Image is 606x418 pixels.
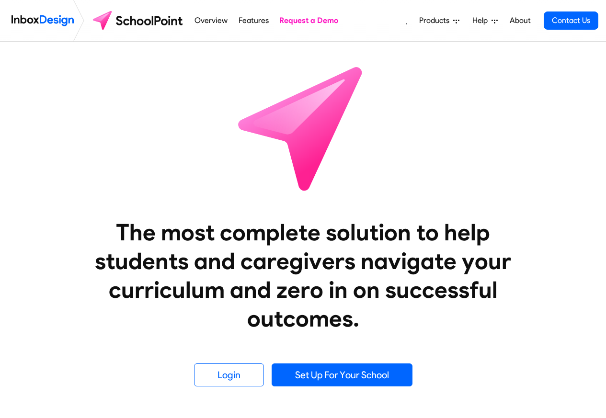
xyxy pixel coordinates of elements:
[272,363,412,386] a: Set Up For Your School
[192,11,230,30] a: Overview
[419,15,453,26] span: Products
[415,11,463,30] a: Products
[88,9,189,32] img: schoolpoint logo
[544,11,598,30] a: Contact Us
[507,11,533,30] a: About
[217,42,389,214] img: icon_schoolpoint.svg
[472,15,492,26] span: Help
[236,11,271,30] a: Features
[277,11,341,30] a: Request a Demo
[194,363,264,386] a: Login
[76,218,531,333] heading: The most complete solution to help students and caregivers navigate your curriculum and zero in o...
[469,11,502,30] a: Help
